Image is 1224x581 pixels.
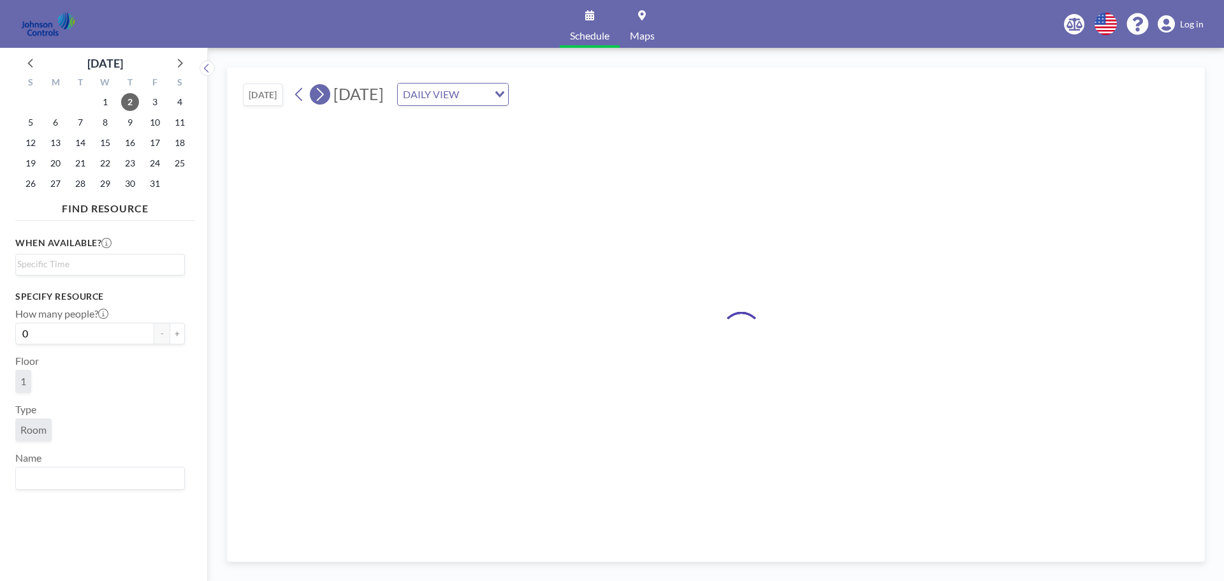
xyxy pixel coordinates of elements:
span: Thursday, October 16, 2025 [121,134,139,152]
div: T [117,75,142,92]
div: W [93,75,118,92]
div: T [68,75,93,92]
span: Sunday, October 5, 2025 [22,114,40,131]
div: Search for option [398,84,508,105]
span: Wednesday, October 22, 2025 [96,154,114,172]
span: Saturday, October 11, 2025 [171,114,189,131]
span: Tuesday, October 28, 2025 [71,175,89,193]
span: Sunday, October 19, 2025 [22,154,40,172]
span: [DATE] [333,84,384,103]
span: Wednesday, October 29, 2025 [96,175,114,193]
span: Tuesday, October 14, 2025 [71,134,89,152]
span: Monday, October 6, 2025 [47,114,64,131]
div: F [142,75,167,92]
div: Search for option [16,254,184,274]
span: Friday, October 3, 2025 [146,93,164,111]
label: How many people? [15,307,108,320]
span: Thursday, October 9, 2025 [121,114,139,131]
span: Thursday, October 23, 2025 [121,154,139,172]
input: Search for option [17,257,177,271]
span: Thursday, October 30, 2025 [121,175,139,193]
span: Saturday, October 25, 2025 [171,154,189,172]
span: Friday, October 10, 2025 [146,114,164,131]
span: Saturday, October 4, 2025 [171,93,189,111]
span: Friday, October 17, 2025 [146,134,164,152]
input: Search for option [463,86,487,103]
span: Wednesday, October 1, 2025 [96,93,114,111]
span: DAILY VIEW [400,86,462,103]
span: Schedule [570,31,609,41]
span: Maps [630,31,655,41]
span: Monday, October 20, 2025 [47,154,64,172]
span: Friday, October 24, 2025 [146,154,164,172]
span: Saturday, October 18, 2025 [171,134,189,152]
div: [DATE] [87,54,123,72]
span: Log in [1180,18,1204,30]
span: Monday, October 27, 2025 [47,175,64,193]
span: Thursday, October 2, 2025 [121,93,139,111]
div: Search for option [16,467,184,489]
button: [DATE] [243,84,283,106]
div: S [18,75,43,92]
label: Name [15,452,41,464]
input: Search for option [17,470,177,487]
span: Sunday, October 26, 2025 [22,175,40,193]
span: Tuesday, October 7, 2025 [71,114,89,131]
div: S [167,75,192,92]
label: Type [15,403,36,416]
span: 1 [20,375,26,388]
div: M [43,75,68,92]
h3: Specify resource [15,291,185,302]
button: + [170,323,185,344]
span: Wednesday, October 8, 2025 [96,114,114,131]
span: Friday, October 31, 2025 [146,175,164,193]
span: Sunday, October 12, 2025 [22,134,40,152]
label: Floor [15,355,39,367]
span: Room [20,423,47,436]
span: Monday, October 13, 2025 [47,134,64,152]
span: Wednesday, October 15, 2025 [96,134,114,152]
span: Tuesday, October 21, 2025 [71,154,89,172]
button: - [154,323,170,344]
a: Log in [1158,15,1204,33]
img: organization-logo [20,11,76,37]
h4: FIND RESOURCE [15,197,195,215]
